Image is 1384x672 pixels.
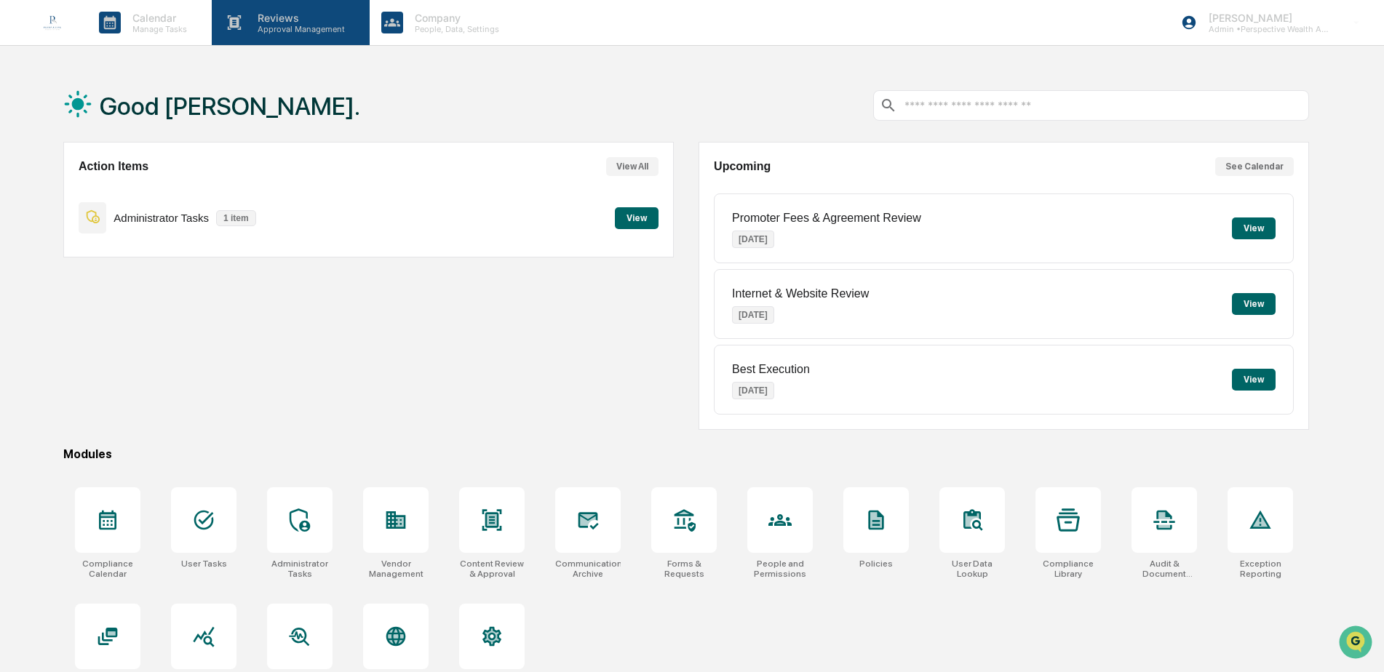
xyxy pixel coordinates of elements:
a: Powered byPylon [103,246,176,257]
div: 🗄️ [106,185,117,196]
div: Vendor Management [363,559,429,579]
p: Promoter Fees & Agreement Review [732,212,921,225]
div: Modules [63,447,1309,461]
div: Content Review & Approval [459,559,525,579]
p: [DATE] [732,382,774,399]
div: People and Permissions [747,559,813,579]
div: Start new chat [49,111,239,126]
span: Attestations [120,183,180,198]
img: 1746055101610-c473b297-6a78-478c-a979-82029cc54cd1 [15,111,41,137]
div: We're available if you need us! [49,126,184,137]
button: View [1232,293,1276,315]
a: View [615,210,659,224]
div: Forms & Requests [651,559,717,579]
div: 🖐️ [15,185,26,196]
div: Exception Reporting [1228,559,1293,579]
button: View [1232,217,1276,239]
p: [PERSON_NAME] [1197,12,1332,24]
div: Audit & Document Logs [1132,559,1197,579]
a: 🔎Data Lookup [9,205,98,231]
iframe: Open customer support [1337,624,1377,663]
p: Admin • Perspective Wealth Advisors [1197,24,1332,34]
p: Company [403,12,506,24]
div: Compliance Calendar [75,559,140,579]
p: 1 item [216,210,256,226]
img: logo [35,5,70,40]
button: See Calendar [1215,157,1294,176]
div: User Data Lookup [939,559,1005,579]
div: Policies [859,559,893,569]
button: View All [606,157,659,176]
span: Pylon [145,247,176,257]
span: Data Lookup [29,211,92,225]
p: Approval Management [246,24,352,34]
a: 🗄️Attestations [100,177,186,204]
p: Best Execution [732,363,810,376]
p: Reviews [246,12,352,24]
h2: Action Items [79,160,148,173]
h1: Good [PERSON_NAME]. [100,92,360,121]
button: View [1232,369,1276,391]
p: How can we help? [15,31,265,54]
p: [DATE] [732,306,774,324]
div: Administrator Tasks [267,559,333,579]
p: [DATE] [732,231,774,248]
div: User Tasks [181,559,227,569]
span: Preclearance [29,183,94,198]
div: Communications Archive [555,559,621,579]
div: Compliance Library [1035,559,1101,579]
h2: Upcoming [714,160,771,173]
div: 🔎 [15,212,26,224]
button: View [615,207,659,229]
p: Manage Tasks [121,24,194,34]
p: Administrator Tasks [114,212,209,224]
p: Internet & Website Review [732,287,869,300]
p: People, Data, Settings [403,24,506,34]
a: 🖐️Preclearance [9,177,100,204]
p: Calendar [121,12,194,24]
button: Start new chat [247,116,265,133]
